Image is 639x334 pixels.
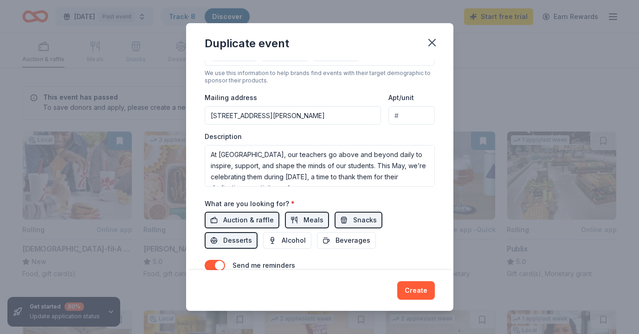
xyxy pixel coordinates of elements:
label: Apt/unit [388,93,414,102]
label: What are you looking for? [205,199,295,208]
button: Alcohol [263,232,311,249]
button: Snacks [335,212,382,228]
button: Create [397,281,435,300]
textarea: At [GEOGRAPHIC_DATA], our teachers go above and beyond daily to inspire, support, and shape the m... [205,145,435,187]
span: Alcohol [282,235,306,246]
label: Description [205,132,242,141]
span: Auction & raffle [223,214,274,226]
button: Beverages [317,232,376,249]
input: Enter a US address [205,106,381,125]
button: Meals [285,212,329,228]
input: # [388,106,434,125]
span: Snacks [353,214,377,226]
span: Desserts [223,235,252,246]
div: Duplicate event [205,36,289,51]
span: Beverages [336,235,370,246]
label: Send me reminders [232,261,295,269]
div: We use this information to help brands find events with their target demographic to sponsor their... [205,69,435,84]
span: Meals [303,214,323,226]
button: Desserts [205,232,258,249]
label: Mailing address [205,93,257,102]
button: Auction & raffle [205,212,279,228]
